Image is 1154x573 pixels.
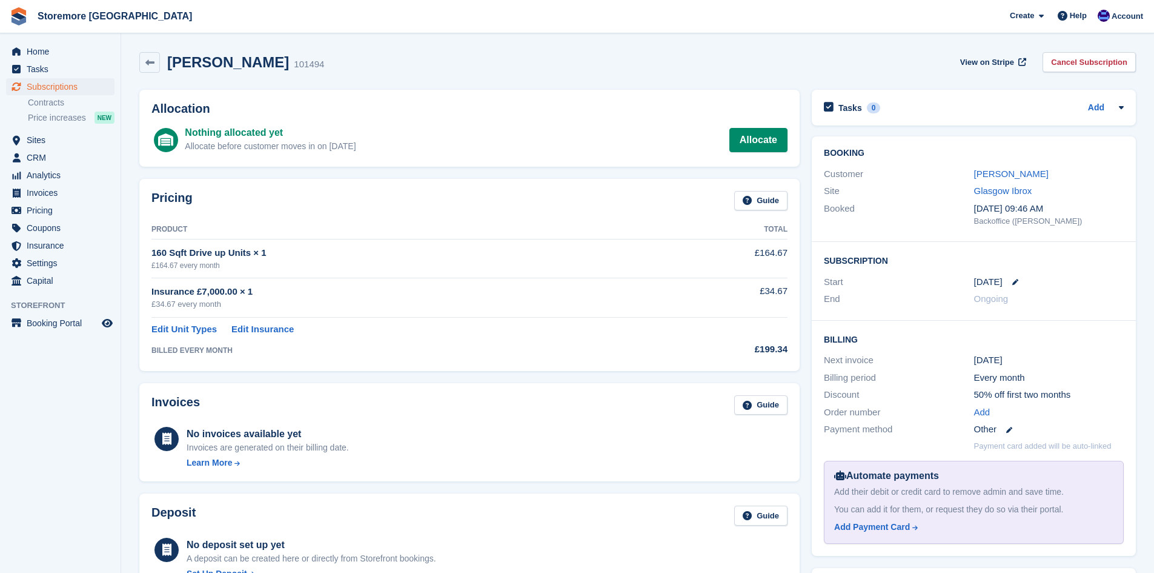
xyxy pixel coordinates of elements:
a: Guide [734,191,788,211]
h2: Booking [824,149,1124,158]
div: No deposit set up yet [187,538,436,552]
span: Help [1070,10,1087,22]
div: Next invoice [824,354,973,367]
div: Allocate before customer moves in on [DATE] [185,140,356,153]
span: Capital [27,272,99,289]
span: Coupons [27,219,99,236]
td: £164.67 [668,240,788,278]
div: Add their debit or credit card to remove admin and save time. [834,486,1113,498]
a: Storemore [GEOGRAPHIC_DATA] [33,6,197,26]
a: menu [6,255,114,272]
div: 0 [867,102,881,113]
span: Pricing [27,202,99,219]
a: Add Payment Card [834,521,1109,534]
div: Site [824,184,973,198]
span: CRM [27,149,99,166]
div: Customer [824,167,973,181]
img: stora-icon-8386f47178a22dfd0bd8f6a31ec36ba5ce8667c1dd55bd0f319d3a0aa187defe.svg [10,7,28,25]
div: Discount [824,388,973,402]
h2: Invoices [151,395,200,415]
div: NEW [95,112,114,124]
div: Payment method [824,423,973,437]
a: menu [6,43,114,60]
div: Backoffice ([PERSON_NAME]) [974,215,1124,227]
div: Booked [824,202,973,227]
h2: Billing [824,333,1124,345]
a: Price increases NEW [28,111,114,124]
h2: Allocation [151,102,788,116]
a: Contracts [28,97,114,109]
a: menu [6,61,114,78]
a: menu [6,315,114,332]
div: BILLED EVERY MONTH [151,345,668,356]
a: menu [6,237,114,254]
div: Other [974,423,1124,437]
a: menu [6,149,114,166]
div: Every month [974,371,1124,385]
div: Invoices are generated on their billing date. [187,441,349,454]
div: No invoices available yet [187,427,349,441]
p: Payment card added will be auto-linked [974,440,1112,452]
a: Guide [734,506,788,526]
a: Edit Unit Types [151,323,217,337]
span: Ongoing [974,293,1009,304]
span: Sites [27,132,99,149]
h2: Tasks [838,102,862,113]
div: Learn More [187,457,232,469]
div: End [824,292,973,306]
div: £34.67 every month [151,298,668,310]
a: menu [6,132,114,149]
a: Edit Insurance [231,323,294,337]
div: Add Payment Card [834,521,910,534]
span: Subscriptions [27,78,99,95]
div: Order number [824,406,973,420]
a: Preview store [100,316,114,330]
a: [PERSON_NAME] [974,169,1049,179]
a: menu [6,167,114,184]
time: 2025-09-15 00:00:00 UTC [974,275,1003,289]
div: Nothing allocated yet [185,126,356,140]
span: Storefront [11,300,121,312]
a: menu [6,184,114,201]
span: Price increases [28,112,86,124]
div: Billing period [824,371,973,385]
div: £164.67 every month [151,260,668,271]
div: You can add it for them, or request they do so via their portal. [834,503,1113,516]
span: Invoices [27,184,99,201]
a: menu [6,78,114,95]
a: Learn More [187,457,349,469]
p: A deposit can be created here or directly from Storefront bookings. [187,552,436,565]
a: menu [6,272,114,289]
div: £199.34 [668,343,788,357]
a: View on Stripe [955,52,1029,72]
span: View on Stripe [960,56,1014,69]
h2: [PERSON_NAME] [167,54,289,70]
div: 101494 [294,58,324,72]
a: menu [6,219,114,236]
span: Create [1010,10,1034,22]
h2: Pricing [151,191,193,211]
span: Booking Portal [27,315,99,332]
td: £34.67 [668,278,788,317]
span: Settings [27,255,99,272]
a: Guide [734,395,788,415]
span: Analytics [27,167,99,184]
a: Cancel Subscription [1043,52,1136,72]
div: 50% off first two months [974,388,1124,402]
img: Angela [1098,10,1110,22]
div: Start [824,275,973,289]
th: Product [151,220,668,240]
div: Automate payments [834,469,1113,483]
span: Tasks [27,61,99,78]
h2: Subscription [824,254,1124,266]
div: 160 Sqft Drive up Units × 1 [151,246,668,260]
span: Home [27,43,99,60]
div: [DATE] 09:46 AM [974,202,1124,216]
a: Glasgow Ibrox [974,186,1032,196]
div: Insurance £7,000.00 × 1 [151,285,668,299]
a: Add [974,406,990,420]
th: Total [668,220,788,240]
a: menu [6,202,114,219]
span: Insurance [27,237,99,254]
span: Account [1112,10,1143,22]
